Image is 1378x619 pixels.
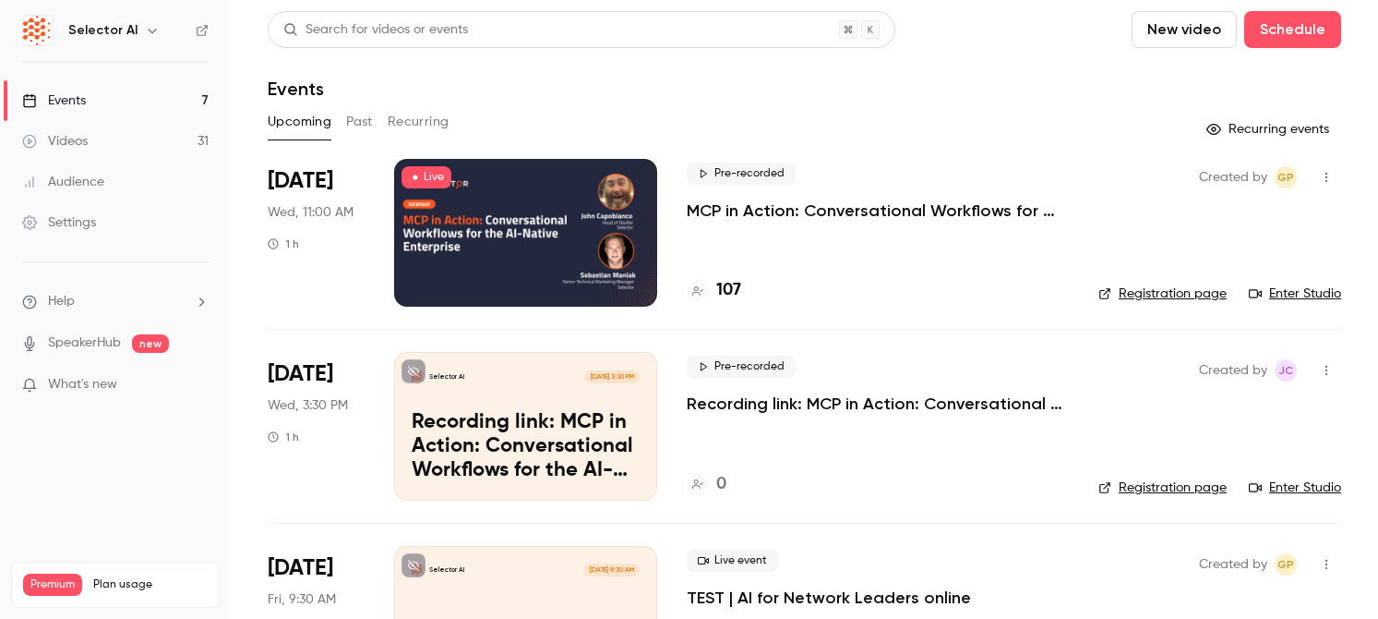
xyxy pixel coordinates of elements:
button: Upcoming [268,107,331,137]
span: What's new [48,375,117,394]
span: JC [1278,359,1293,382]
div: Audience [22,173,104,191]
span: Gianna Papagni [1275,553,1297,576]
a: MCP in Action: Conversational Workflows for the AI-Native Enterprise [687,200,1069,222]
span: Plan usage [93,577,208,592]
span: Created by [1199,166,1267,188]
span: [DATE] 3:30 PM [584,370,639,383]
h1: Events [268,78,324,100]
div: Aug 27 Wed, 4:30 PM (America/Toronto) [268,352,365,500]
div: Settings [22,213,96,232]
div: Events [22,91,86,110]
span: Pre-recorded [687,163,796,185]
span: [DATE] 9:30 AM [583,564,639,577]
div: 1 h [268,237,299,251]
a: Registration page [1098,479,1227,497]
a: Recording link: MCP in Action: Conversational Workflows for the AI-Native EnterpriseSelector AI[D... [394,352,657,500]
a: TEST | AI for Network Leaders online [687,587,971,609]
span: Created by [1199,553,1267,576]
a: 107 [687,278,741,303]
span: [DATE] [268,553,333,583]
button: New video [1132,11,1237,48]
p: Recording link: MCP in Action: Conversational Workflows for the AI-Native Enterprise [412,411,640,482]
h6: Selector AI [68,21,138,40]
li: help-dropdown-opener [22,292,209,311]
span: [DATE] [268,359,333,389]
span: Live [401,166,451,188]
span: [DATE] [268,166,333,196]
span: new [132,334,169,353]
span: Premium [23,574,82,596]
a: Enter Studio [1249,285,1341,303]
div: Search for videos or events [283,20,468,40]
img: Selector AI [23,16,53,45]
a: 0 [687,472,726,497]
div: Aug 27 Wed, 12:00 PM (America/New York) [268,159,365,307]
div: Videos [22,132,88,151]
span: Wed, 3:30 PM [268,396,348,415]
span: GP [1277,166,1294,188]
p: Selector AI [429,372,464,382]
button: Schedule [1244,11,1341,48]
span: GP [1277,553,1294,576]
h4: 107 [716,278,741,303]
span: Help [48,292,75,311]
button: Recurring events [1198,115,1341,144]
span: Created by [1199,359,1267,382]
div: 1 h [268,430,299,444]
span: John Capobianco [1275,359,1297,382]
button: Recurring [388,107,449,137]
a: Enter Studio [1249,479,1341,497]
a: Recording link: MCP in Action: Conversational Workflows for the AI-Native Enterprise [687,393,1069,415]
iframe: Noticeable Trigger [186,377,209,394]
a: Registration page [1098,285,1227,303]
span: Live event [687,550,778,572]
button: Past [346,107,373,137]
span: Pre-recorded [687,356,796,378]
a: SpeakerHub [48,334,121,353]
span: Wed, 11:00 AM [268,203,353,222]
p: Selector AI [429,565,464,575]
h4: 0 [716,472,726,497]
span: Gianna Papagni [1275,166,1297,188]
span: Fri, 9:30 AM [268,590,336,609]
